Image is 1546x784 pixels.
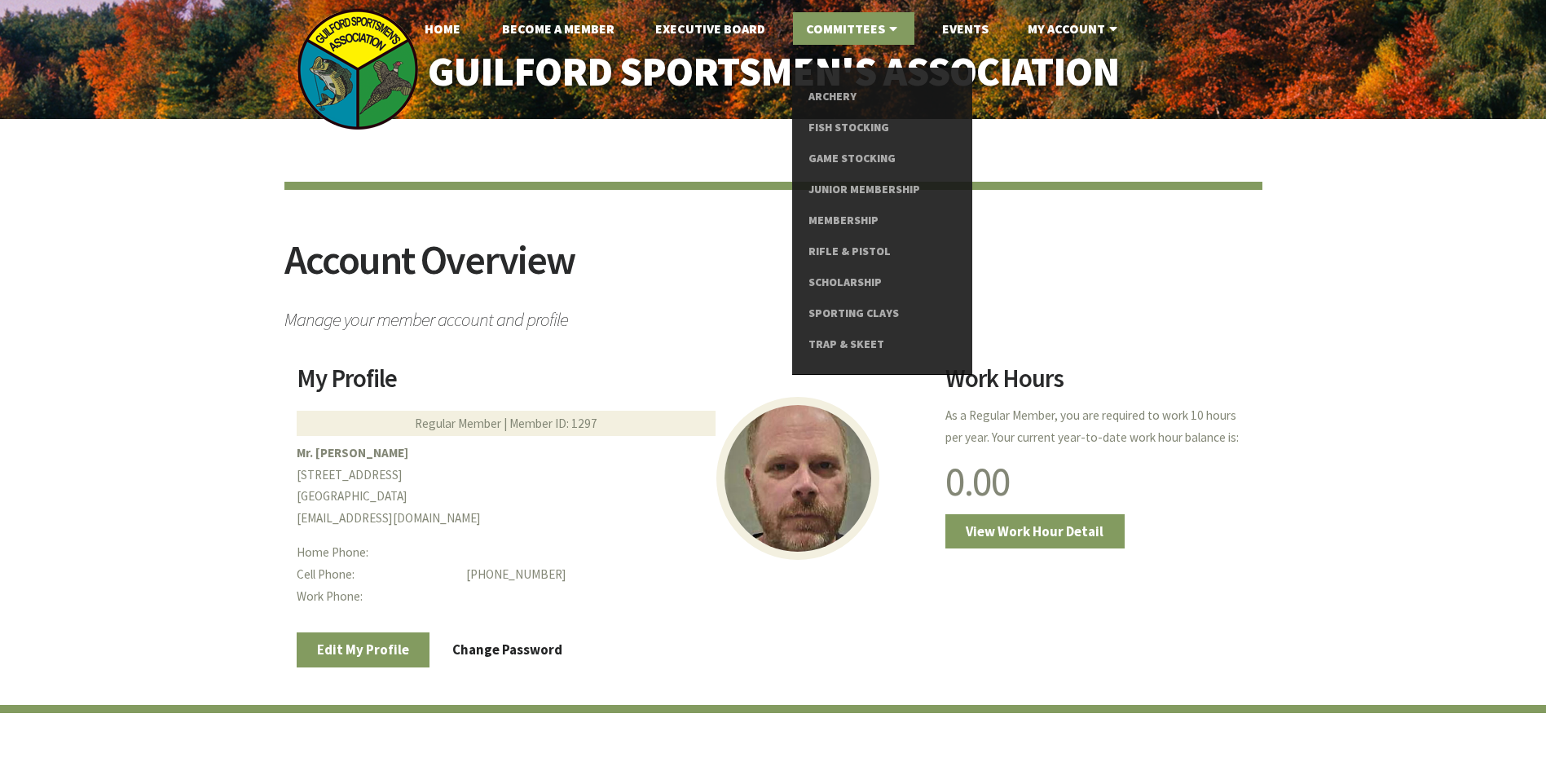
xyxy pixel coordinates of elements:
[432,632,584,667] a: Change Password
[297,366,926,403] h2: My Profile
[808,298,954,329] a: Sporting Clays
[808,174,954,205] a: Junior Membership
[793,12,914,45] a: Committees
[1015,12,1134,45] a: My Account
[808,112,954,143] a: Fish Stocking
[466,564,925,586] dd: [PHONE_NUMBER]
[297,411,716,436] div: Regular Member | Member ID: 1297
[808,236,954,267] a: Rifle & Pistol
[297,445,408,460] b: Mr. [PERSON_NAME]
[642,12,778,45] a: Executive Board
[808,329,954,360] a: Trap & Skeet
[297,586,454,608] dt: Work Phone
[284,301,1262,329] span: Manage your member account and profile
[808,205,954,236] a: Membership
[393,37,1153,107] a: Guilford Sportsmen's Association
[412,12,473,45] a: Home
[808,143,954,174] a: Game Stocking
[929,12,1002,45] a: Events
[808,267,954,298] a: Scholarship
[297,564,454,586] dt: Cell Phone
[284,240,1262,301] h2: Account Overview
[297,443,926,530] p: [STREET_ADDRESS] [GEOGRAPHIC_DATA] [EMAIL_ADDRESS][DOMAIN_NAME]
[945,461,1249,502] h1: 0.00
[489,12,628,45] a: Become A Member
[297,632,430,667] a: Edit My Profile
[297,542,454,564] dt: Home Phone
[808,81,954,112] a: Archery
[945,405,1249,449] p: As a Regular Member, you are required to work 10 hours per year. Your current year-to-date work h...
[945,514,1125,548] a: View Work Hour Detail
[945,366,1249,403] h2: Work Hours
[297,8,419,130] img: logo_sm.png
